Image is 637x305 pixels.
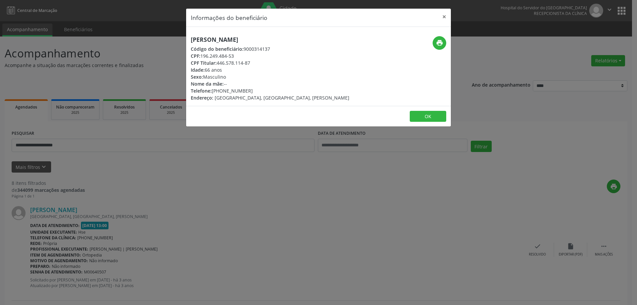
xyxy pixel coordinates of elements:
[191,52,349,59] div: 196.249.484-53
[191,59,349,66] div: 446.578.114-87
[438,9,451,25] button: Close
[191,46,244,52] span: Código do beneficiário:
[191,67,205,73] span: Idade:
[191,95,213,101] span: Endereço:
[191,87,349,94] div: [PHONE_NUMBER]
[215,95,349,101] span: [GEOGRAPHIC_DATA], [GEOGRAPHIC_DATA], [PERSON_NAME]
[191,74,203,80] span: Sexo:
[191,45,349,52] div: 9000314137
[436,39,443,46] i: print
[410,111,446,122] button: OK
[191,88,212,94] span: Telefone:
[191,13,267,22] h5: Informações do beneficiário
[191,81,224,87] span: Nome da mãe:
[191,53,200,59] span: CPF:
[433,36,446,50] button: print
[191,60,217,66] span: CPF Titular:
[191,66,349,73] div: 66 anos
[191,73,349,80] div: Masculino
[191,36,349,43] h5: [PERSON_NAME]
[191,80,349,87] div: --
